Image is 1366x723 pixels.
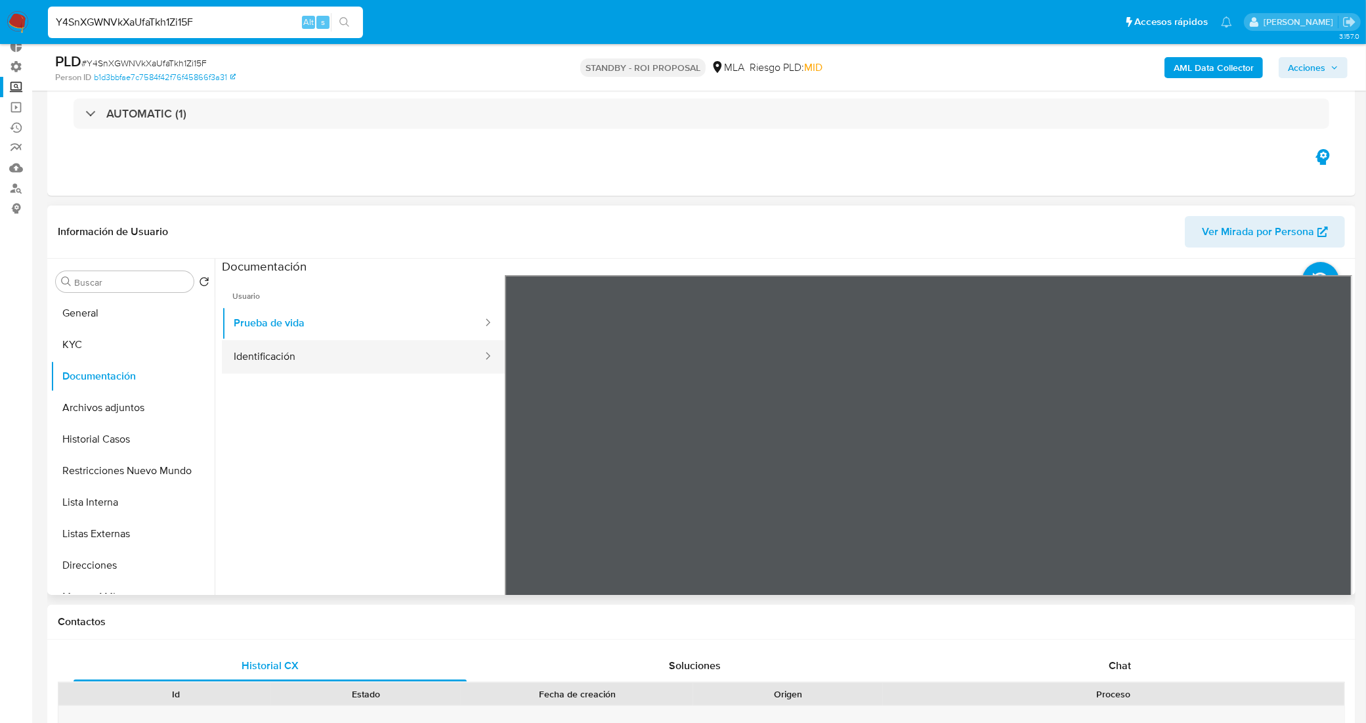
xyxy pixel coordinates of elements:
[55,51,81,72] b: PLD
[804,60,822,75] span: MID
[55,72,91,83] b: Person ID
[51,455,215,487] button: Restricciones Nuevo Mundo
[1279,57,1348,78] button: Acciones
[1339,31,1359,41] span: 3.157.0
[1134,15,1208,29] span: Accesos rápidos
[51,424,215,455] button: Historial Casos
[51,581,215,613] button: Marcas AML
[1288,57,1325,78] span: Acciones
[1164,57,1263,78] button: AML Data Collector
[331,13,358,32] button: search-icon
[702,688,874,701] div: Origen
[1109,658,1131,673] span: Chat
[580,58,706,77] p: STANDBY - ROI PROPOSAL
[51,297,215,329] button: General
[74,99,1329,129] div: AUTOMATIC (1)
[669,658,721,673] span: Soluciones
[74,276,188,288] input: Buscar
[242,658,299,673] span: Historial CX
[58,225,168,238] h1: Información de Usuario
[321,16,325,28] span: s
[280,688,452,701] div: Estado
[51,392,215,424] button: Archivos adjuntos
[51,329,215,361] button: KYC
[750,60,822,75] span: Riesgo PLD:
[91,688,262,701] div: Id
[470,688,684,701] div: Fecha de creación
[1202,216,1314,248] span: Ver Mirada por Persona
[711,60,744,75] div: MLA
[51,550,215,581] button: Direcciones
[58,615,1345,628] h1: Contactos
[303,16,314,28] span: Alt
[51,487,215,518] button: Lista Interna
[1264,16,1338,28] p: leandro.caroprese@mercadolibre.com
[199,276,209,291] button: Volver al orden por defecto
[1185,216,1345,248] button: Ver Mirada por Persona
[81,56,207,70] span: # Y4SnXGWNVkXaUfaTkh1Zi15F
[61,276,72,287] button: Buscar
[892,688,1335,701] div: Proceso
[94,72,236,83] a: b1d3bbfae7c7584f42f76f45866f3a31
[51,518,215,550] button: Listas Externas
[51,361,215,392] button: Documentación
[1342,15,1356,29] a: Salir
[48,14,363,31] input: Buscar usuario o caso...
[106,106,186,121] h3: AUTOMATIC (1)
[1221,16,1232,28] a: Notificaciones
[1174,57,1254,78] b: AML Data Collector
